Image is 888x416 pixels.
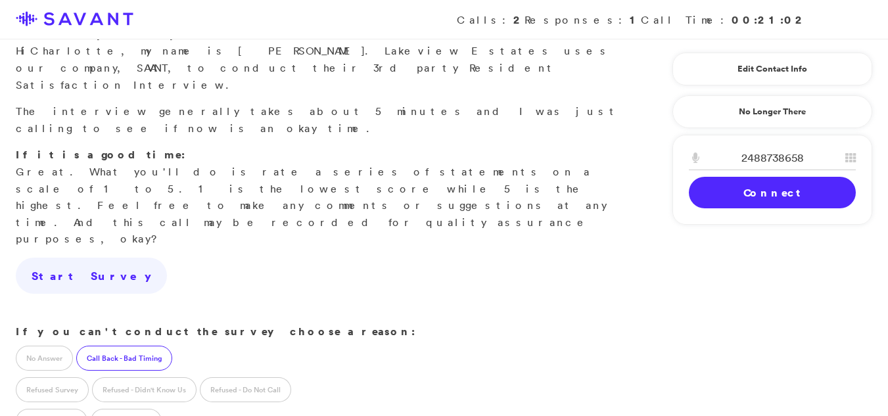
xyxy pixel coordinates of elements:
a: Start Survey [16,258,167,294]
label: Call Back - Bad Timing [76,346,172,371]
p: The interview generally takes about 5 minutes and I was just calling to see if now is an okay time. [16,103,622,137]
strong: 00:21:02 [732,12,806,27]
span: Charlotte [30,44,121,57]
label: Refused - Didn't Know Us [92,377,197,402]
a: No Longer There [672,95,872,128]
strong: When recipient responds: [16,27,221,41]
label: Refused - Do Not Call [200,377,291,402]
a: Edit Contact Info [689,58,856,80]
strong: 2 [513,12,525,27]
p: Great. What you'll do is rate a series of statements on a scale of 1 to 5. 1 is the lowest score ... [16,147,622,248]
strong: 1 [630,12,641,27]
a: Connect [689,177,856,208]
strong: If it is a good time: [16,147,185,162]
label: Refused Survey [16,377,89,402]
p: Hi , my name is [PERSON_NAME]. Lakeview Estates uses our company, SAVANT, to conduct their 3rd pa... [16,26,622,93]
strong: If you can't conduct the survey choose a reason: [16,324,415,338]
label: No Answer [16,346,73,371]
